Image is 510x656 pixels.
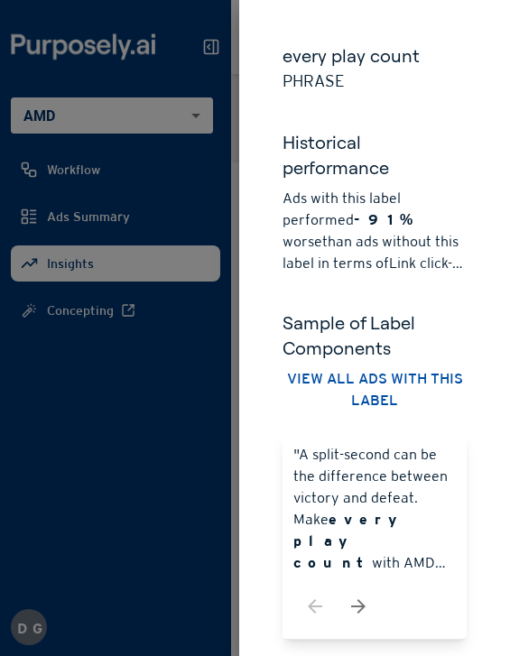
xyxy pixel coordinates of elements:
p: "A split-second can be the difference between victory and defeat. Make with AMD Radeon™ RX 9000 S... [293,444,456,574]
strong: every play count [293,511,397,571]
p: Ads with this label performed worse than ads without this label in terms of Link click-through ra... [283,188,467,274]
button: View all ads with this label [283,368,467,411]
strong: -91% [354,211,413,228]
h5: Historical performance [283,130,467,188]
h5: Sample of Label Components [283,310,467,361]
p: Phrase [283,69,467,94]
h5: every play count [283,43,467,69]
